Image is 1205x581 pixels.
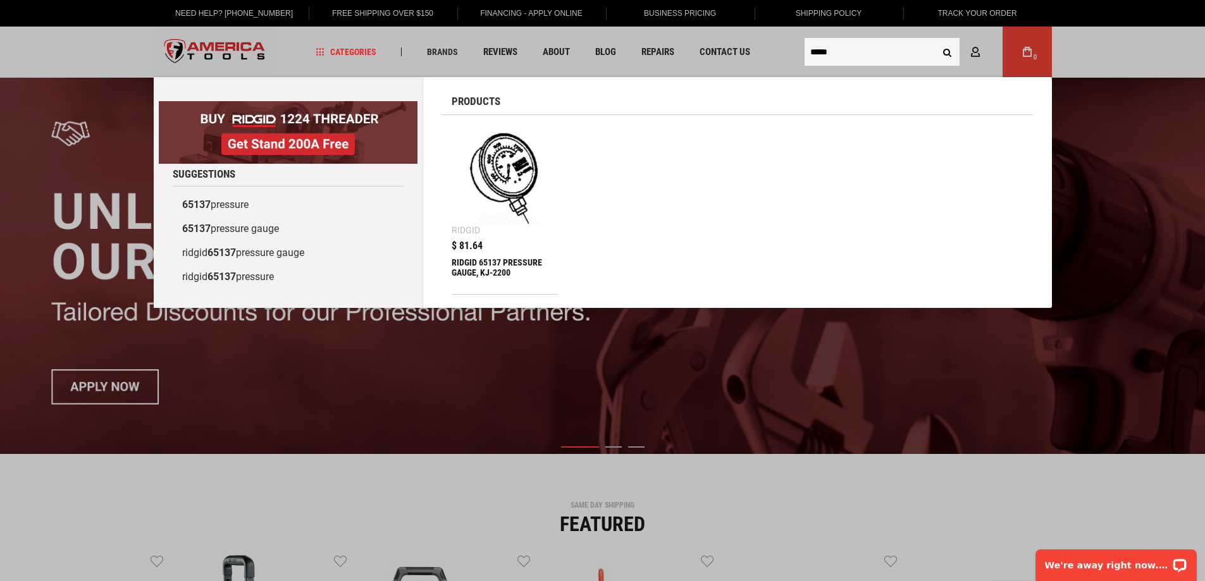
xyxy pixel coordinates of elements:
[173,169,235,180] span: Suggestions
[173,193,404,217] a: 65137pressure
[421,44,464,61] a: Brands
[452,96,500,107] span: Products
[182,199,211,211] b: 65137
[207,271,236,283] b: 65137
[173,241,404,265] a: ridgid65137pressure gauge
[936,40,960,64] button: Search
[159,101,417,111] a: BOGO: Buy RIDGID® 1224 Threader, Get Stand 200A Free!
[173,265,404,289] a: ridgid65137pressure
[159,101,417,164] img: BOGO: Buy RIDGID® 1224 Threader, Get Stand 200A Free!
[207,247,236,259] b: 65137
[182,223,211,235] b: 65137
[452,241,483,251] span: $ 81.64
[452,226,480,235] div: Ridgid
[452,125,559,294] a: RIDGID 65137 PRESSURE GAUGE, KJ-2200 Ridgid $ 81.64 RIDGID 65137 PRESSURE GAUGE, KJ-2200
[458,131,552,225] img: RIDGID 65137 PRESSURE GAUGE, KJ-2200
[452,257,559,288] div: RIDGID 65137 PRESSURE GAUGE, KJ-2200
[1027,541,1205,581] iframe: LiveChat chat widget
[427,47,458,56] span: Brands
[310,44,382,61] a: Categories
[316,47,376,56] span: Categories
[173,217,404,241] a: 65137pressure gauge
